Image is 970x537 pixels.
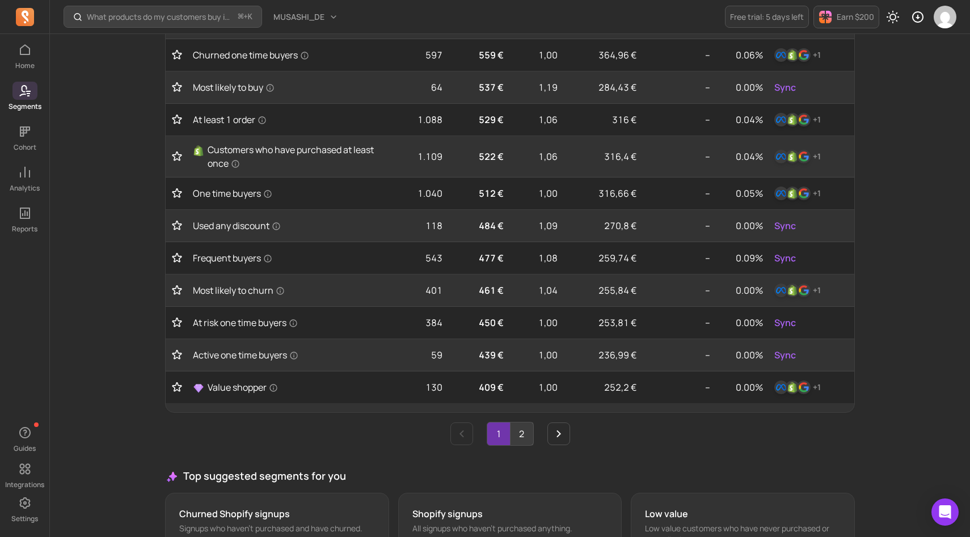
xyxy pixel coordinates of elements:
[193,380,390,394] a: Value shopper
[567,48,637,62] p: 364,96 €
[5,480,44,489] p: Integrations
[646,150,710,163] p: --
[170,252,184,264] button: Toggle favorite
[170,285,184,296] button: Toggle favorite
[193,48,390,62] a: Churned one time buyers
[719,113,763,126] p: 0.04%
[547,422,570,445] a: Next page
[15,61,35,70] p: Home
[813,188,821,199] p: + 1
[813,114,821,125] p: + 1
[399,81,442,94] p: 64
[452,380,504,394] p: 409 €
[193,251,390,265] a: Frequent buyers
[567,348,637,362] p: 236,99 €
[399,284,442,297] p: 401
[567,81,637,94] p: 284,43 €
[267,7,345,27] button: MUSASHI_DE
[170,382,184,393] button: Toggle favorite
[813,6,879,28] button: Earn $200
[179,523,375,534] p: Signups who haven't purchased and have churned.
[772,378,823,396] button: facebookshopify_customer_taggoogle+1
[797,150,811,163] img: google
[786,284,799,297] img: shopify_customer_tag
[567,316,637,329] p: 253,81 €
[513,284,558,297] p: 1,04
[193,316,298,329] span: At risk one time buyers
[786,113,799,126] img: shopify_customer_tag
[567,219,637,232] p: 270,8 €
[797,113,811,126] img: google
[248,12,252,22] kbd: K
[193,81,275,94] span: Most likely to buy
[719,187,763,200] p: 0.05%
[399,48,442,62] p: 597
[719,284,763,297] p: 0.00%
[193,251,272,265] span: Frequent buyers
[567,284,637,297] p: 255,84 €
[772,147,823,166] button: facebookshopify_customer_taggoogle+1
[170,349,184,361] button: Toggle favorite
[193,143,390,170] a: ShopifyCustomers who have purchased at least once
[774,316,796,329] span: Sync
[934,6,956,28] img: avatar
[193,48,309,62] span: Churned one time buyers
[646,187,710,200] p: --
[772,217,798,235] button: Sync
[786,187,799,200] img: shopify_customer_tag
[813,49,821,61] p: + 1
[772,46,823,64] button: facebookshopify_customer_taggoogle+1
[12,421,37,455] button: Guides
[567,251,637,265] p: 259,74 €
[165,422,855,446] ul: Pagination
[399,150,442,163] p: 1.109
[238,11,252,23] span: +
[567,380,637,394] p: 252,2 €
[646,380,710,394] p: --
[399,348,442,362] p: 59
[725,6,809,28] a: Free trial: 5 days left
[646,251,710,265] p: --
[797,380,811,394] img: google
[786,48,799,62] img: shopify_customer_tag
[64,6,262,28] button: What products do my customers buy in the same order?⌘+K
[10,184,40,193] p: Analytics
[170,49,184,61] button: Toggle favorite
[452,284,504,297] p: 461 €
[170,220,184,231] button: Toggle favorite
[719,316,763,329] p: 0.00%
[238,10,244,24] kbd: ⌘
[774,113,788,126] img: facebook
[9,102,41,111] p: Segments
[774,348,796,362] span: Sync
[399,251,442,265] p: 543
[646,316,710,329] p: --
[193,187,272,200] span: One time buyers
[774,81,796,94] span: Sync
[208,380,278,394] span: Value shopper
[646,284,710,297] p: --
[193,113,267,126] span: At least 1 order
[774,48,788,62] img: facebook
[193,348,298,362] span: Active one time buyers
[646,113,710,126] p: --
[11,514,38,523] p: Settings
[772,78,798,96] button: Sync
[797,48,811,62] img: google
[452,81,504,94] p: 537 €
[450,422,473,445] a: Previous page
[774,251,796,265] span: Sync
[513,187,558,200] p: 1,00
[837,11,874,23] p: Earn $200
[719,150,763,163] p: 0.04%
[170,151,184,162] button: Toggle favorite
[646,48,710,62] p: --
[193,219,281,232] span: Used any discount
[193,219,390,232] a: Used any discount
[165,468,855,484] h3: Top suggested segments for you
[513,380,558,394] p: 1,00
[513,348,558,362] p: 1,00
[772,111,823,129] button: facebookshopify_customer_taggoogle+1
[193,348,390,362] a: Active one time buyers
[513,113,558,126] p: 1,06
